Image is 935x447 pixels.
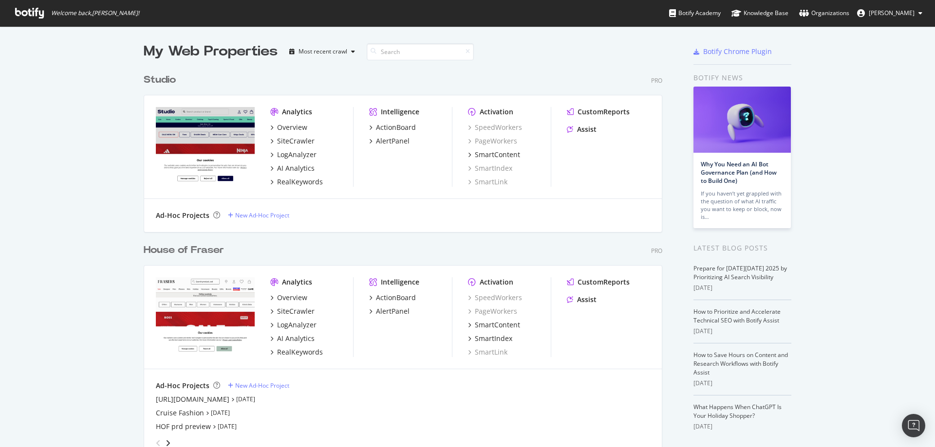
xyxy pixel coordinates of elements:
[701,190,784,221] div: If you haven’t yet grappled with the question of what AI traffic you want to keep or block, now is…
[270,177,323,187] a: RealKeywords
[235,211,289,219] div: New Ad-Hoc Project
[693,87,791,153] img: Why You Need an AI Bot Governance Plan (and How to Build One)
[144,42,278,61] div: My Web Properties
[468,334,512,343] a: SmartIndex
[270,306,315,316] a: SiteCrawler
[277,123,307,132] div: Overview
[567,107,630,117] a: CustomReports
[567,295,597,304] a: Assist
[369,293,416,303] a: ActionBoard
[270,334,315,343] a: AI Analytics
[144,73,176,87] div: Studio
[270,163,315,173] a: AI Analytics
[480,277,513,287] div: Activation
[693,284,791,292] div: [DATE]
[144,243,228,257] a: House of Fraser
[228,381,289,390] a: New Ad-Hoc Project
[849,5,930,21] button: [PERSON_NAME]
[277,293,307,303] div: Overview
[381,277,419,287] div: Intelligence
[277,334,315,343] div: AI Analytics
[693,403,782,420] a: What Happens When ChatGPT Is Your Holiday Shopper?
[270,347,323,357] a: RealKeywords
[651,76,662,85] div: Pro
[376,136,410,146] div: AlertPanel
[277,136,315,146] div: SiteCrawler
[468,177,507,187] a: SmartLink
[567,277,630,287] a: CustomReports
[144,243,224,257] div: House of Fraser
[468,347,507,357] a: SmartLink
[693,422,791,431] div: [DATE]
[475,320,520,330] div: SmartContent
[902,414,925,437] div: Open Intercom Messenger
[376,293,416,303] div: ActionBoard
[282,277,312,287] div: Analytics
[578,277,630,287] div: CustomReports
[277,320,317,330] div: LogAnalyzer
[468,163,512,173] a: SmartIndex
[369,136,410,146] a: AlertPanel
[236,395,255,403] a: [DATE]
[235,381,289,390] div: New Ad-Hoc Project
[228,211,289,219] a: New Ad-Hoc Project
[869,9,915,17] span: Joyce Sissi
[277,306,315,316] div: SiteCrawler
[693,379,791,388] div: [DATE]
[144,73,180,87] a: Studio
[468,320,520,330] a: SmartContent
[156,408,204,418] a: Cruise Fashion
[693,72,791,83] div: Botify news
[218,422,237,430] a: [DATE]
[156,277,255,356] img: houseoffraser.co.uk
[468,150,520,160] a: SmartContent
[270,136,315,146] a: SiteCrawler
[567,125,597,134] a: Assist
[693,327,791,336] div: [DATE]
[299,49,347,54] div: Most recent crawl
[651,247,662,255] div: Pro
[376,123,416,132] div: ActionBoard
[731,8,788,18] div: Knowledge Base
[703,47,772,56] div: Botify Chrome Plugin
[578,107,630,117] div: CustomReports
[156,211,209,220] div: Ad-Hoc Projects
[282,107,312,117] div: Analytics
[376,306,410,316] div: AlertPanel
[270,123,307,132] a: Overview
[468,293,522,303] a: SpeedWorkers
[475,150,520,160] div: SmartContent
[693,243,791,253] div: Latest Blog Posts
[277,177,323,187] div: RealKeywords
[693,307,781,324] a: How to Prioritize and Accelerate Technical SEO with Botify Assist
[156,422,211,431] a: HOF prd preview
[577,125,597,134] div: Assist
[277,163,315,173] div: AI Analytics
[51,9,139,17] span: Welcome back, [PERSON_NAME] !
[277,150,317,160] div: LogAnalyzer
[369,123,416,132] a: ActionBoard
[270,150,317,160] a: LogAnalyzer
[381,107,419,117] div: Intelligence
[475,334,512,343] div: SmartIndex
[468,123,522,132] a: SpeedWorkers
[156,394,229,404] div: [URL][DOMAIN_NAME]
[270,293,307,303] a: Overview
[480,107,513,117] div: Activation
[693,47,772,56] a: Botify Chrome Plugin
[701,160,777,185] a: Why You Need an AI Bot Governance Plan (and How to Build One)
[693,264,787,281] a: Prepare for [DATE][DATE] 2025 by Prioritizing AI Search Visibility
[468,306,517,316] a: PageWorkers
[799,8,849,18] div: Organizations
[693,351,788,376] a: How to Save Hours on Content and Research Workflows with Botify Assist
[468,136,517,146] a: PageWorkers
[156,381,209,391] div: Ad-Hoc Projects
